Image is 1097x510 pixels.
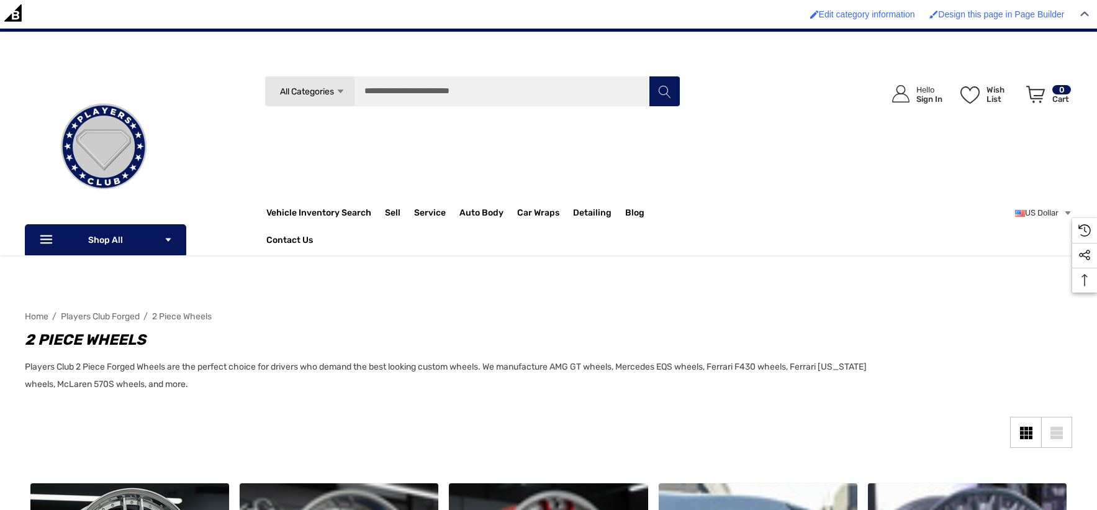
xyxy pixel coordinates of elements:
p: Wish List [986,85,1019,104]
svg: Recently Viewed [1078,224,1091,237]
img: Enabled brush for category edit [810,10,819,19]
a: Sell [385,201,414,225]
span: Sell [385,207,400,221]
a: Enabled brush for page builder edit. Design this page in Page Builder [923,3,1070,25]
p: 0 [1052,85,1071,94]
img: Enabled brush for page builder edit. [929,10,938,19]
a: USD [1015,201,1072,225]
a: Wish List Wish List [955,73,1021,116]
span: Detailing [573,207,612,221]
a: Enabled brush for category edit Edit category information [804,3,921,25]
a: All Categories Icon Arrow Down Icon Arrow Up [264,76,354,107]
a: Service [414,201,459,225]
svg: Review Your Cart [1026,86,1045,103]
span: Design this page in Page Builder [938,9,1064,19]
h1: 2 Piece Wheels [25,329,867,351]
span: Service [414,207,446,221]
a: Detailing [573,201,625,225]
img: Players Club | Cars For Sale [42,84,166,209]
a: Players Club Forged [61,311,140,322]
span: Auto Body [459,207,503,221]
a: Cart with 0 items [1021,73,1072,121]
a: 2 Piece Wheels [152,311,212,322]
span: All Categories [279,86,333,97]
nav: Breadcrumb [25,306,1072,327]
svg: Icon Arrow Down [336,87,345,96]
a: Home [25,311,48,322]
p: Hello [916,85,942,94]
button: Search [649,76,680,107]
a: Grid View [1010,417,1041,448]
p: Cart [1052,94,1071,104]
p: Shop All [25,224,186,255]
svg: Icon User Account [892,85,910,102]
svg: Icon Line [38,233,57,247]
svg: Social Media [1078,249,1091,262]
svg: Top [1072,274,1097,286]
svg: Icon Arrow Down [164,235,173,244]
p: Players Club 2 Piece Forged Wheels are the perfect choice for drivers who demand the best looking... [25,358,867,393]
span: Car Wraps [517,207,559,221]
p: Sign In [916,94,942,104]
span: Edit category information [819,9,915,19]
a: Car Wraps [517,201,573,225]
svg: Wish List [960,86,980,104]
a: Sign in [878,73,949,116]
a: Contact Us [266,235,313,248]
a: Auto Body [459,201,517,225]
a: Blog [625,207,644,221]
a: List View [1041,417,1072,448]
img: Close Admin Bar [1080,11,1089,17]
a: Vehicle Inventory Search [266,207,371,221]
